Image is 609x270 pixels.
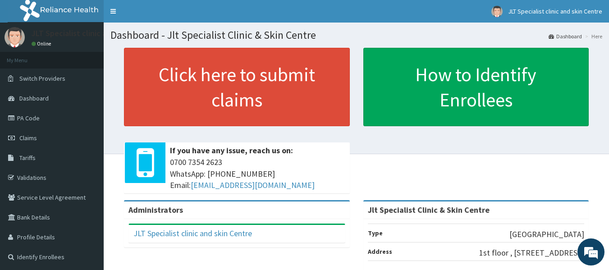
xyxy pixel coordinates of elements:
[148,5,169,26] div: Minimize live chat window
[128,205,183,215] b: Administrators
[19,94,49,102] span: Dashboard
[170,145,293,156] b: If you have any issue, reach us on:
[191,180,315,190] a: [EMAIL_ADDRESS][DOMAIN_NAME]
[583,32,602,40] li: Here
[363,48,589,126] a: How to Identify Enrollees
[133,228,252,238] a: JLT Specialist clinic and skin Centre
[508,7,602,15] span: JLT Specialist clinic and skin Centre
[170,156,345,191] span: 0700 7354 2623 WhatsApp: [PHONE_NUMBER] Email:
[17,45,37,68] img: d_794563401_company_1708531726252_794563401
[47,50,151,62] div: Chat with us now
[368,205,490,215] strong: Jlt Specialist Clinic & Skin Centre
[32,29,157,37] p: JLT Specialist clinic and skin Centre
[549,32,582,40] a: Dashboard
[491,6,503,17] img: User Image
[479,247,584,259] p: 1st floor , [STREET_ADDRESS]
[19,134,37,142] span: Claims
[110,29,602,41] h1: Dashboard - Jlt Specialist Clinic & Skin Centre
[509,229,584,240] p: [GEOGRAPHIC_DATA]
[19,74,65,82] span: Switch Providers
[19,154,36,162] span: Tariffs
[368,247,392,256] b: Address
[368,229,383,237] b: Type
[52,79,124,170] span: We're online!
[32,41,53,47] a: Online
[124,48,350,126] a: Click here to submit claims
[5,27,25,47] img: User Image
[5,177,172,208] textarea: Type your message and hit 'Enter'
